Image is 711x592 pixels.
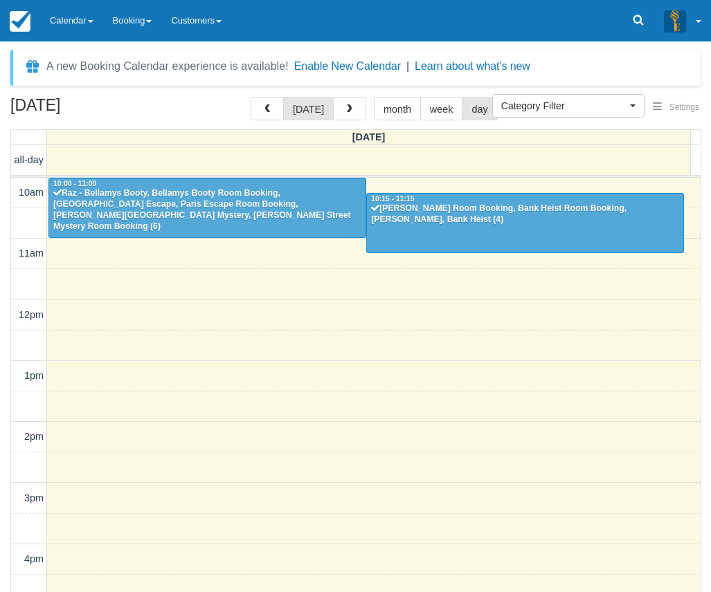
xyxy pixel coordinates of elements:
[19,248,44,259] span: 11am
[24,553,44,564] span: 4pm
[406,60,409,72] span: |
[53,188,362,232] div: Raz - Bellamys Booty, Bellamys Booty Room Booking, [GEOGRAPHIC_DATA] Escape, Paris Escape Room Bo...
[501,99,627,113] span: Category Filter
[645,98,708,118] button: Settings
[48,178,366,239] a: 10:00 - 11:00Raz - Bellamys Booty, Bellamys Booty Room Booking, [GEOGRAPHIC_DATA] Escape, Paris E...
[294,59,401,73] button: Enable New Calendar
[53,180,96,187] span: 10:00 - 11:00
[420,97,463,120] button: week
[19,309,44,320] span: 12pm
[24,431,44,442] span: 2pm
[46,58,289,75] div: A new Booking Calendar experience is available!
[370,203,680,225] div: [PERSON_NAME] Room Booking, Bank Heist Room Booking, [PERSON_NAME], Bank Heist (4)
[10,11,30,32] img: checkfront-main-nav-mini-logo.png
[10,97,186,122] h2: [DATE]
[19,187,44,198] span: 10am
[415,60,530,72] a: Learn about what's new
[352,131,386,142] span: [DATE]
[371,195,414,203] span: 10:15 - 11:15
[283,97,334,120] button: [DATE]
[15,154,44,165] span: all-day
[366,193,684,254] a: 10:15 - 11:15[PERSON_NAME] Room Booking, Bank Heist Room Booking, [PERSON_NAME], Bank Heist (4)
[462,97,497,120] button: day
[492,94,645,118] button: Category Filter
[24,492,44,503] span: 3pm
[24,370,44,381] span: 1pm
[669,102,699,112] span: Settings
[374,97,421,120] button: month
[664,10,686,32] img: A3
